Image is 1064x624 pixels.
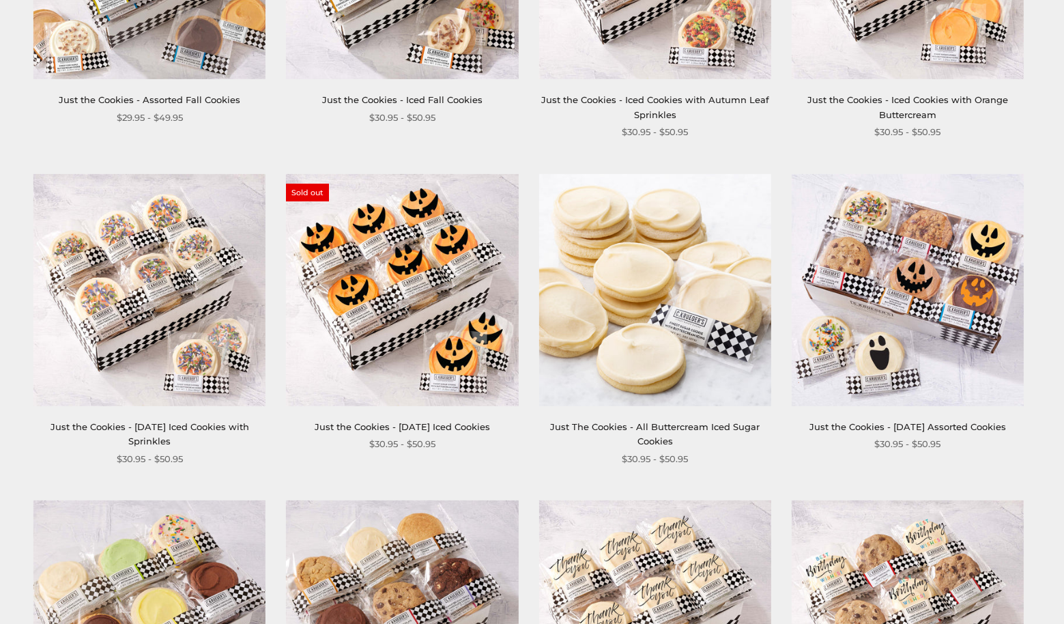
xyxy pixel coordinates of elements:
[286,184,329,201] span: Sold out
[550,421,760,446] a: Just The Cookies - All Buttercream Iced Sugar Cookies
[322,94,483,105] a: Just the Cookies - Iced Fall Cookies
[117,111,183,125] span: $29.95 - $49.95
[369,111,435,125] span: $30.95 - $50.95
[874,125,940,139] span: $30.95 - $50.95
[622,125,688,139] span: $30.95 - $50.95
[874,437,940,451] span: $30.95 - $50.95
[51,421,249,446] a: Just the Cookies - [DATE] Iced Cookies with Sprinkles
[369,437,435,451] span: $30.95 - $50.95
[315,421,490,432] a: Just the Cookies - [DATE] Iced Cookies
[792,174,1024,406] img: Just the Cookies - Halloween Assorted Cookies
[33,174,265,406] img: Just the Cookies - Halloween Iced Cookies with Sprinkles
[622,452,688,466] span: $30.95 - $50.95
[541,94,769,119] a: Just the Cookies - Iced Cookies with Autumn Leaf Sprinkles
[809,421,1006,432] a: Just the Cookies - [DATE] Assorted Cookies
[286,174,518,406] img: Just the Cookies - Halloween Iced Cookies
[807,94,1008,119] a: Just the Cookies - Iced Cookies with Orange Buttercream
[59,94,240,105] a: Just the Cookies - Assorted Fall Cookies
[538,174,771,406] img: Just The Cookies - All Buttercream Iced Sugar Cookies
[117,452,183,466] span: $30.95 - $50.95
[11,572,141,613] iframe: Sign Up via Text for Offers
